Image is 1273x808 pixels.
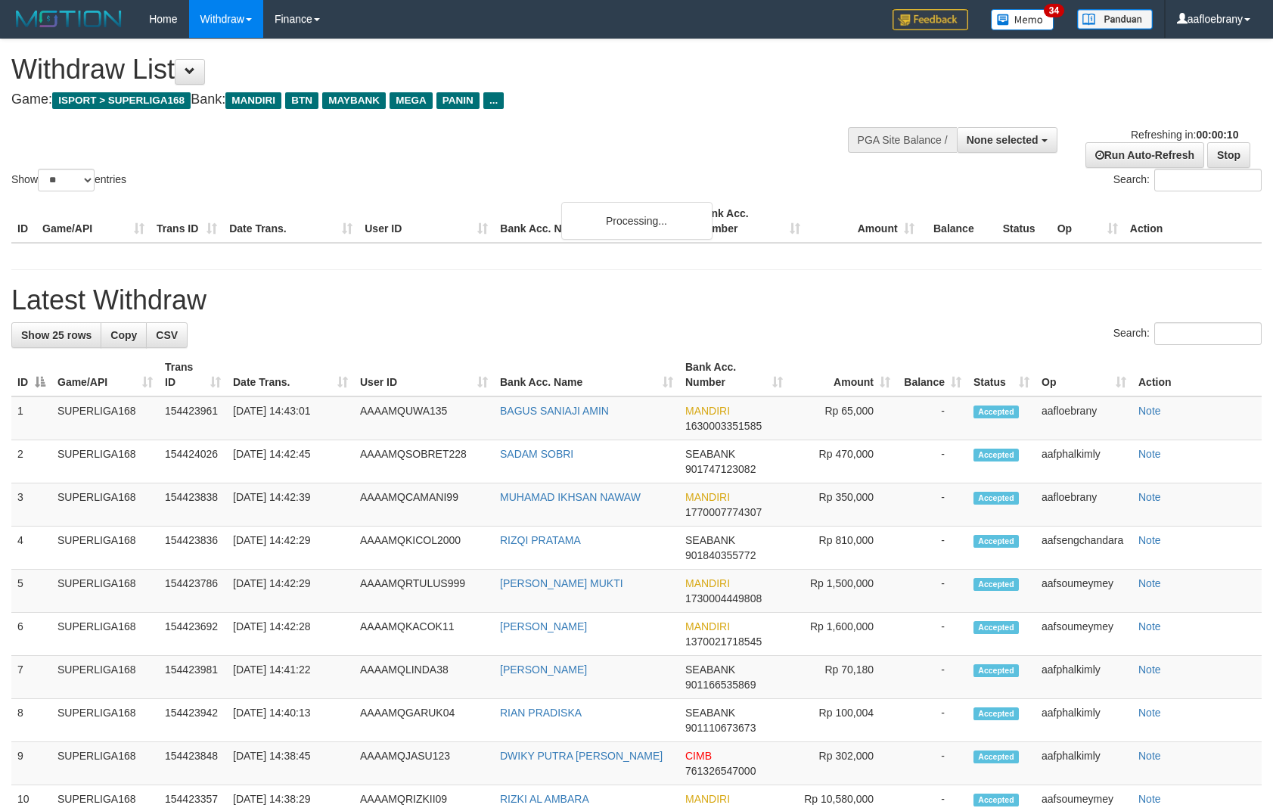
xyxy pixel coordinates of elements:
td: 2 [11,440,51,483]
td: - [896,613,967,656]
td: [DATE] 14:42:28 [227,613,354,656]
span: Show 25 rows [21,329,92,341]
span: Accepted [973,578,1019,591]
td: AAAAMQKICOL2000 [354,527,494,570]
th: User ID: activate to sort column ascending [354,353,494,396]
span: MAYBANK [322,92,386,109]
td: Rp 470,000 [789,440,896,483]
span: PANIN [436,92,480,109]
td: aafphalkimly [1035,699,1132,742]
td: SUPERLIGA168 [51,656,159,699]
a: RIZQI PRATAMA [500,534,581,546]
td: [DATE] 14:42:29 [227,570,354,613]
a: DWIKY PUTRA [PERSON_NAME] [500,750,663,762]
span: MEGA [390,92,433,109]
strong: 00:00:10 [1196,129,1238,141]
span: ... [483,92,504,109]
a: MUHAMAD IKHSAN NAWAW [500,491,641,503]
td: [DATE] 14:40:13 [227,699,354,742]
td: 4 [11,527,51,570]
a: [PERSON_NAME] [500,620,587,632]
a: Copy [101,322,147,348]
td: aafloebrany [1035,396,1132,440]
td: Rp 65,000 [789,396,896,440]
span: MANDIRI [685,793,730,805]
a: RIZKI AL AMBARA [500,793,589,805]
img: panduan.png [1077,9,1153,30]
td: SUPERLIGA168 [51,483,159,527]
td: 154423786 [159,570,227,613]
h1: Latest Withdraw [11,285,1262,315]
td: 5 [11,570,51,613]
th: Action [1124,200,1262,243]
span: Accepted [973,751,1019,763]
th: Op: activate to sort column ascending [1035,353,1132,396]
td: Rp 302,000 [789,742,896,785]
th: Date Trans. [223,200,359,243]
input: Search: [1154,322,1262,345]
span: SEABANK [685,534,735,546]
span: Accepted [973,406,1019,418]
td: 3 [11,483,51,527]
th: ID: activate to sort column descending [11,353,51,396]
span: ISPORT > SUPERLIGA168 [52,92,191,109]
td: [DATE] 14:41:22 [227,656,354,699]
td: Rp 350,000 [789,483,896,527]
a: Show 25 rows [11,322,101,348]
td: SUPERLIGA168 [51,699,159,742]
span: SEABANK [685,707,735,719]
td: 154423838 [159,483,227,527]
span: BTN [285,92,318,109]
td: AAAAMQJASU123 [354,742,494,785]
span: None selected [967,134,1039,146]
th: Balance [921,200,997,243]
span: Refreshing in: [1131,129,1238,141]
td: AAAAMQGARUK04 [354,699,494,742]
img: MOTION_logo.png [11,8,126,30]
span: MANDIRI [685,405,730,417]
td: aafphalkimly [1035,440,1132,483]
td: - [896,527,967,570]
span: Accepted [973,492,1019,505]
span: 34 [1044,4,1064,17]
a: Note [1138,534,1161,546]
span: MANDIRI [225,92,281,109]
td: 9 [11,742,51,785]
label: Search: [1113,169,1262,191]
span: Copy [110,329,137,341]
th: Bank Acc. Number [691,200,806,243]
span: CIMB [685,750,712,762]
td: SUPERLIGA168 [51,396,159,440]
td: - [896,570,967,613]
th: Status [997,200,1051,243]
button: None selected [957,127,1057,153]
th: Amount [806,200,921,243]
td: - [896,742,967,785]
td: - [896,656,967,699]
select: Showentries [38,169,95,191]
label: Search: [1113,322,1262,345]
td: SUPERLIGA168 [51,527,159,570]
td: aafphalkimly [1035,742,1132,785]
th: Amount: activate to sort column ascending [789,353,896,396]
div: Processing... [561,202,713,240]
td: 154423836 [159,527,227,570]
span: Copy 901840355772 to clipboard [685,549,756,561]
a: RIAN PRADISKA [500,707,582,719]
th: ID [11,200,36,243]
td: SUPERLIGA168 [51,742,159,785]
td: aafloebrany [1035,483,1132,527]
a: Note [1138,620,1161,632]
td: 6 [11,613,51,656]
td: 154423981 [159,656,227,699]
th: User ID [359,200,494,243]
span: MANDIRI [685,491,730,503]
a: Note [1138,750,1161,762]
span: Copy 1630003351585 to clipboard [685,420,762,432]
span: Accepted [973,794,1019,806]
th: Action [1132,353,1262,396]
td: Rp 70,180 [789,656,896,699]
th: Game/API: activate to sort column ascending [51,353,159,396]
td: SUPERLIGA168 [51,613,159,656]
h4: Game: Bank: [11,92,834,107]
